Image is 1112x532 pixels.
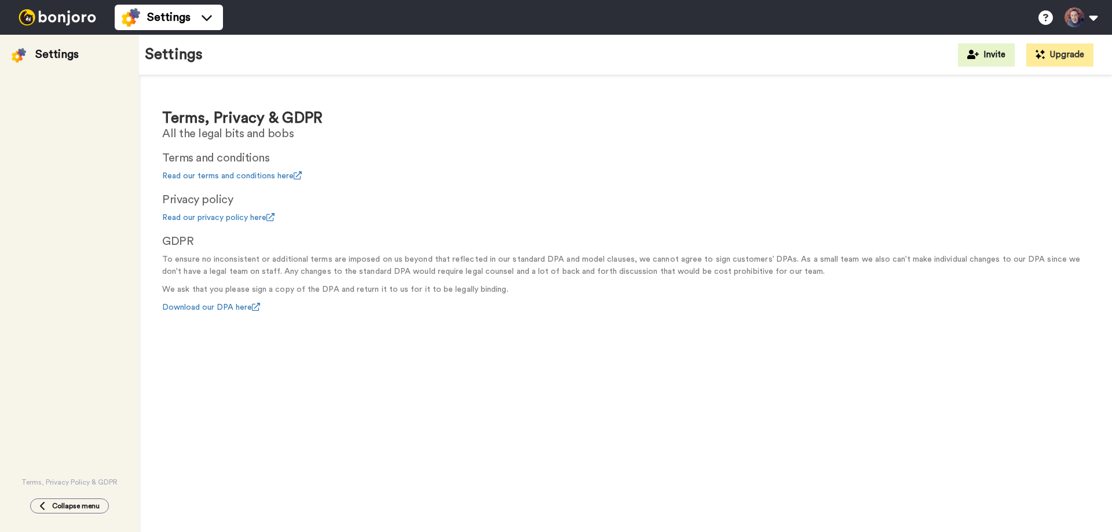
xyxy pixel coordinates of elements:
img: settings-colored.svg [122,8,140,27]
p: To ensure no inconsistent or additional terms are imposed on us beyond that reflected in our stan... [162,254,1089,278]
a: Read our terms and conditions here [162,172,302,180]
button: Upgrade [1026,43,1093,67]
button: Invite [958,43,1015,67]
h2: Terms and conditions [162,152,1089,164]
div: Settings [35,46,79,63]
a: Read our privacy policy here [162,214,275,222]
p: We ask that you please sign a copy of the DPA and return it to us for it to be legally binding. [162,284,1089,296]
span: Collapse menu [52,501,100,511]
button: Collapse menu [30,498,109,513]
h2: All the legal bits and bobs [162,127,1089,140]
a: Download our DPA here [162,303,260,311]
h1: Terms, Privacy & GDPR [162,110,1089,127]
img: settings-colored.svg [12,48,26,63]
h1: Settings [145,46,203,63]
img: bj-logo-header-white.svg [14,9,101,25]
h2: GDPR [162,235,1089,248]
span: Settings [147,9,191,25]
h2: Privacy policy [162,193,1089,206]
